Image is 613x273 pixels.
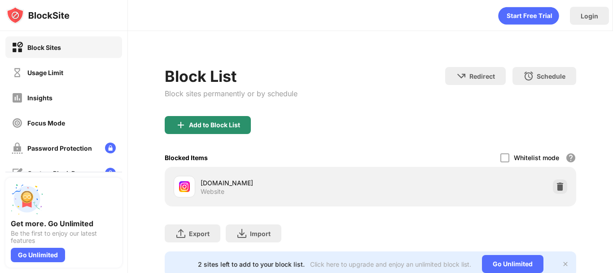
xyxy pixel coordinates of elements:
[581,12,598,20] div: Login
[562,260,569,268] img: x-button.svg
[201,178,371,188] div: [DOMAIN_NAME]
[27,119,65,127] div: Focus Mode
[105,168,116,179] img: lock-menu.svg
[179,181,190,192] img: favicons
[198,260,305,268] div: 2 sites left to add to your block list.
[27,94,53,102] div: Insights
[537,72,565,80] div: Schedule
[11,183,43,215] img: push-unlimited.svg
[12,92,23,103] img: insights-off.svg
[105,143,116,153] img: lock-menu.svg
[11,248,65,262] div: Go Unlimited
[27,44,61,51] div: Block Sites
[514,154,559,161] div: Whitelist mode
[27,144,92,152] div: Password Protection
[189,230,210,237] div: Export
[11,219,117,228] div: Get more. Go Unlimited
[165,89,298,98] div: Block sites permanently or by schedule
[27,170,87,177] div: Custom Block Page
[201,188,224,196] div: Website
[189,121,240,129] div: Add to Block List
[310,260,471,268] div: Click here to upgrade and enjoy an unlimited block list.
[12,42,23,53] img: block-on.svg
[11,230,117,244] div: Be the first to enjoy our latest features
[165,154,208,161] div: Blocked Items
[165,67,298,85] div: Block List
[27,69,63,76] div: Usage Limit
[250,230,271,237] div: Import
[469,72,495,80] div: Redirect
[12,143,23,154] img: password-protection-off.svg
[6,6,70,24] img: logo-blocksite.svg
[482,255,543,273] div: Go Unlimited
[12,67,23,78] img: time-usage-off.svg
[498,7,559,25] div: animation
[12,117,23,129] img: focus-off.svg
[12,168,23,179] img: customize-block-page-off.svg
